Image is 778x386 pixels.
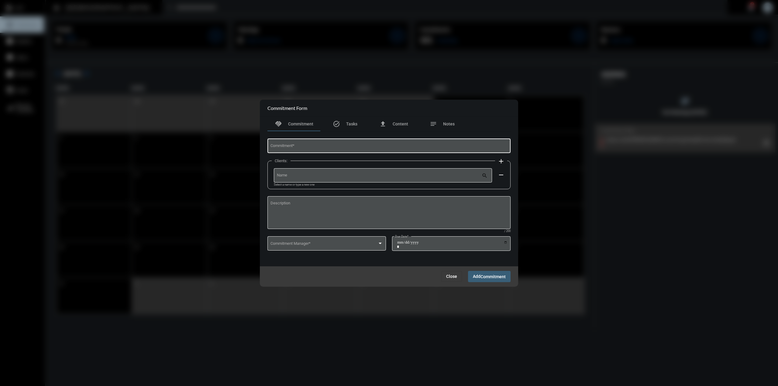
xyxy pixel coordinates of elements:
[393,121,408,126] span: Content
[441,271,462,282] button: Close
[443,121,455,126] span: Notes
[274,183,315,186] mat-hint: Select a name or type a new one
[473,274,506,278] span: Add
[497,157,505,165] mat-icon: add
[272,159,291,163] label: Clients:
[446,274,457,279] span: Close
[497,171,505,178] mat-icon: remove
[333,120,340,128] mat-icon: task_alt
[379,120,387,128] mat-icon: file_upload
[504,229,511,233] mat-hint: / 200
[480,274,506,279] span: Commitment
[346,121,357,126] span: Tasks
[275,120,282,128] mat-icon: handshake
[468,271,511,282] button: AddCommitment
[482,172,489,179] mat-icon: search
[288,121,313,126] span: Commitment
[430,120,437,128] mat-icon: notes
[267,105,307,111] h2: Commitment Form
